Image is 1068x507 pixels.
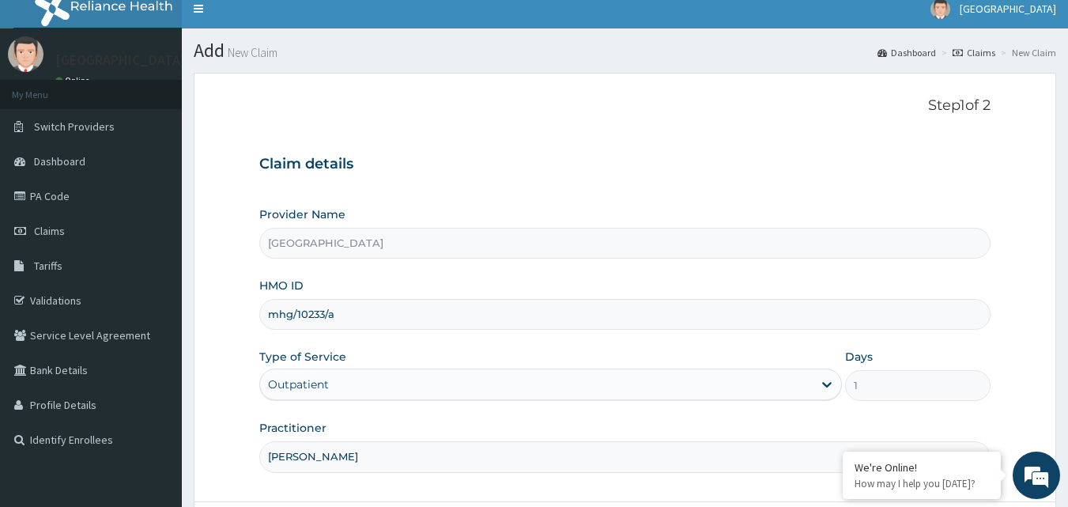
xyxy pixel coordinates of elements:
span: Tariffs [34,259,62,273]
input: Enter HMO ID [259,299,991,330]
label: Practitioner [259,420,326,436]
span: Switch Providers [34,119,115,134]
span: Dashboard [34,154,85,168]
span: Claims [34,224,65,238]
a: Dashboard [877,46,936,59]
li: New Claim [997,46,1056,59]
small: New Claim [225,47,277,59]
a: Claims [953,46,995,59]
label: HMO ID [259,278,304,293]
p: How may I help you today? [855,477,989,490]
h1: Add [194,40,1056,61]
p: [GEOGRAPHIC_DATA] [55,53,186,67]
span: [GEOGRAPHIC_DATA] [960,2,1056,16]
img: d_794563401_company_1708531726252_794563401 [29,79,64,119]
span: We're online! [92,153,218,312]
div: Chat with us now [82,89,266,109]
textarea: Type your message and hit 'Enter' [8,339,301,394]
h3: Claim details [259,156,991,173]
label: Days [845,349,873,365]
img: User Image [8,36,43,72]
div: We're Online! [855,460,989,475]
div: Outpatient [268,376,329,392]
input: Enter Name [259,441,991,472]
a: Online [55,75,93,86]
label: Provider Name [259,206,345,222]
div: Minimize live chat window [259,8,297,46]
p: Step 1 of 2 [259,97,991,115]
label: Type of Service [259,349,346,365]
